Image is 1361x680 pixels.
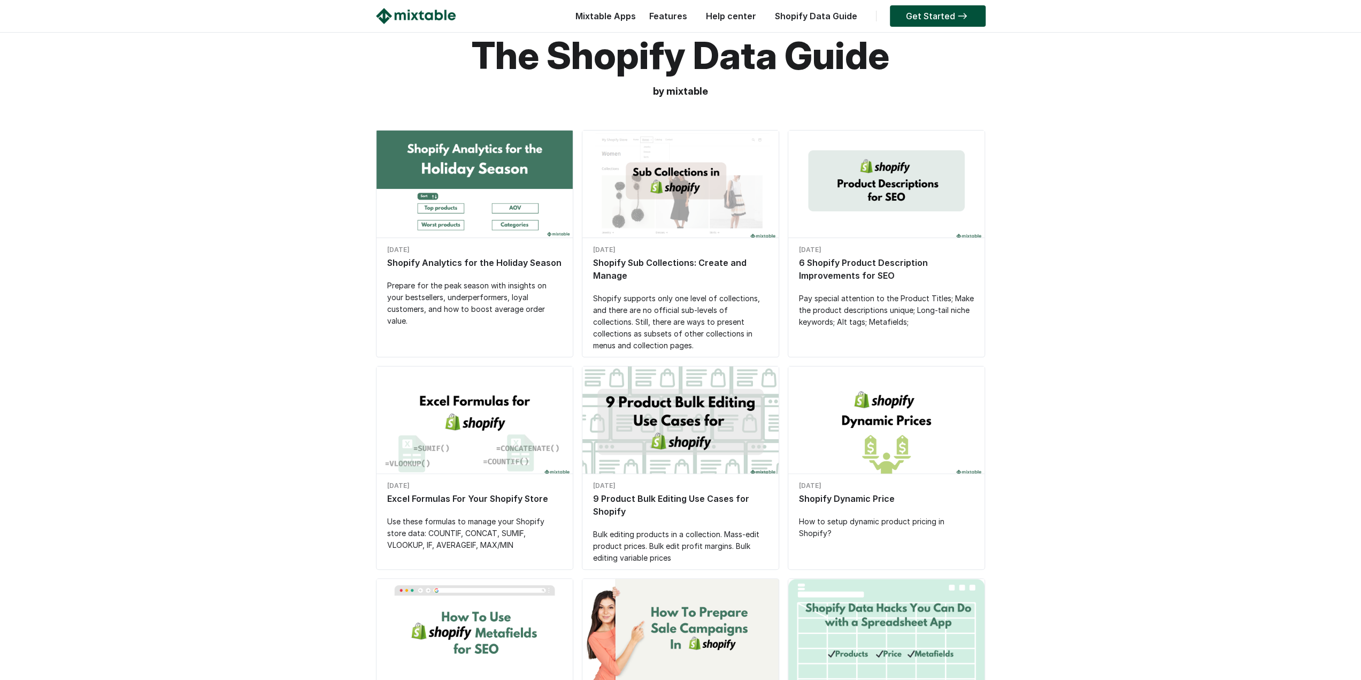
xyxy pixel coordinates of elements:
[387,479,562,492] div: [DATE]
[799,479,974,492] div: [DATE]
[387,492,562,505] div: Excel Formulas For Your Shopify Store
[788,366,985,545] a: Shopify Dynamic Price [DATE] Shopify Dynamic Price How to setup dynamic product pricing in Shopify?
[593,529,768,564] div: Bulk editing products in a collection. Mass-edit product prices. Bulk edit profit margins. Bulk e...
[788,131,985,241] img: 6 Shopify Product Description Improvements for SEO
[799,256,974,282] div: 6 Shopify Product Description Improvements for SEO
[387,280,562,327] div: Prepare for the peak season with insights on your bestsellers, underperformers, loyal customers, ...
[593,492,768,518] div: 9 Product Bulk Editing Use Cases for Shopify
[387,243,562,256] div: [DATE]
[644,11,693,21] a: Features
[890,5,986,27] a: Get Started
[955,13,970,19] img: arrow-right.svg
[376,131,573,332] a: Shopify Analytics for the Holiday Season [DATE] Shopify Analytics for the Holiday Season Prepare ...
[799,243,974,256] div: [DATE]
[376,8,456,24] img: Mixtable logo
[701,11,762,21] a: Help center
[582,366,779,477] img: 9 Product Bulk Editing Use Cases for Shopify
[582,366,779,569] a: 9 Product Bulk Editing Use Cases for Shopify [DATE] 9 Product Bulk Editing Use Cases for Shopify ...
[770,11,863,21] a: Shopify Data Guide
[582,131,779,357] a: Shopify Sub Collections: Create and Manage [DATE] Shopify Sub Collections: Create and Manage Shop...
[376,131,573,241] img: Shopify Analytics for the Holiday Season
[582,131,779,241] img: Shopify Sub Collections: Create and Manage
[788,366,985,477] img: Shopify Dynamic Price
[788,131,985,333] a: 6 Shopify Product Description Improvements for SEO [DATE] 6 Shopify Product Description Improveme...
[387,516,562,551] div: Use these formulas to manage your Shopify store data: COUNTIF, CONCAT, SUMIF, VLOOKUP, IF, AVERAG...
[593,243,768,256] div: [DATE]
[376,366,573,477] img: Excel Formulas For Your Shopify Store
[799,516,974,539] div: How to setup dynamic product pricing in Shopify?
[799,293,974,328] div: Pay special attention to the Product Titles; Make the product descriptions unique; Long-tail nich...
[593,479,768,492] div: [DATE]
[387,256,562,269] div: Shopify Analytics for the Holiday Season
[570,8,636,29] div: Mixtable Apps
[376,366,573,556] a: Excel Formulas For Your Shopify Store [DATE] Excel Formulas For Your Shopify Store Use these form...
[799,492,974,505] div: Shopify Dynamic Price
[593,256,768,282] div: Shopify Sub Collections: Create and Manage
[593,293,768,352] div: Shopify supports only one level of collections, and there are no official sub-levels of collectio...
